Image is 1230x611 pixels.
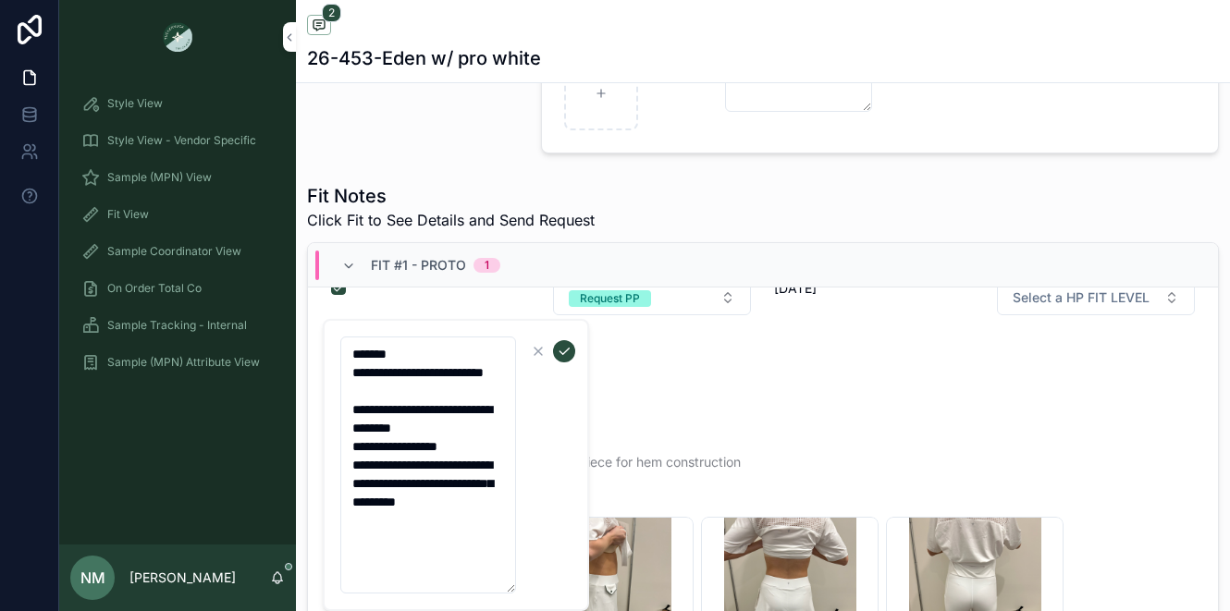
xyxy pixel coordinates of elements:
h1: 26-453-Eden w/ pro white [307,45,541,71]
img: App logo [163,22,192,52]
a: Sample (MPN) View [70,161,285,194]
span: NM [80,567,105,589]
a: Sample Tracking - Internal [70,309,285,342]
span: [DATE] [774,279,974,298]
div: scrollable content [59,74,296,403]
a: Style View - Vendor Specific [70,124,285,157]
span: [DATE] FIT STATUS: PROTO, GO TO PPS -go BTS undershort front and back rise -go to 22 at sweep -fo... [338,360,1188,471]
span: Fit Photos [330,494,1196,508]
button: Select Button [553,280,751,315]
p: [PERSON_NAME] [129,568,236,587]
div: 1 [485,258,489,273]
span: Fit #1 - Proto [371,256,466,275]
span: Fit Notes [330,331,1196,346]
button: 2 [307,15,331,38]
span: Sample (MPN) Attribute View [107,355,260,370]
a: On Order Total Co [70,272,285,305]
a: Style View [70,87,285,120]
span: Style View - Vendor Specific [107,133,256,148]
span: Sample Tracking - Internal [107,318,247,333]
a: Sample (MPN) Attribute View [70,346,285,379]
span: 2 [322,4,341,22]
span: Sample Coordinator View [107,244,241,259]
h1: Fit Notes [307,183,595,209]
span: Fit View [107,207,149,222]
span: Style View [107,96,163,111]
span: Sample (MPN) View [107,170,212,185]
div: Request PP [580,290,640,307]
span: Click Fit to See Details and Send Request [307,209,595,231]
span: On Order Total Co [107,281,202,296]
button: Select Button [997,280,1195,315]
a: Sample Coordinator View [70,235,285,268]
a: Fit View [70,198,285,231]
span: Select a HP FIT LEVEL [1013,288,1150,307]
